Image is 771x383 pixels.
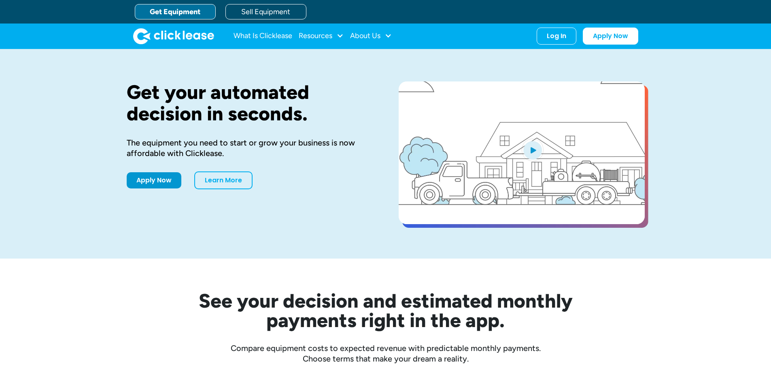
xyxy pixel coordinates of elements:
[127,137,373,158] div: The equipment you need to start or grow your business is now affordable with Clicklease.
[350,28,392,44] div: About Us
[234,28,292,44] a: What Is Clicklease
[194,171,253,189] a: Learn More
[547,32,566,40] div: Log In
[399,81,645,224] a: open lightbox
[135,4,216,19] a: Get Equipment
[127,81,373,124] h1: Get your automated decision in seconds.
[583,28,638,45] a: Apply Now
[299,28,344,44] div: Resources
[127,343,645,364] div: Compare equipment costs to expected revenue with predictable monthly payments. Choose terms that ...
[159,291,612,330] h2: See your decision and estimated monthly payments right in the app.
[133,28,214,44] img: Clicklease logo
[225,4,306,19] a: Sell Equipment
[522,139,544,161] img: Blue play button logo on a light blue circular background
[133,28,214,44] a: home
[127,172,181,188] a: Apply Now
